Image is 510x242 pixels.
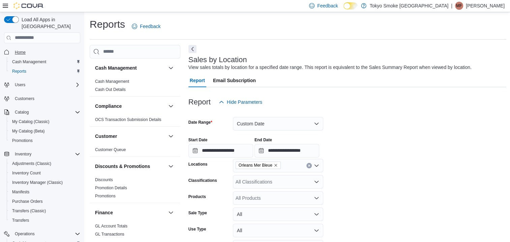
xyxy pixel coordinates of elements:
span: My Catalog (Classic) [9,118,80,126]
label: Use Type [188,226,206,232]
a: OCS Transaction Submission Details [95,117,161,122]
div: View sales totals by location for a specified date range. This report is equivalent to the Sales ... [188,64,472,71]
a: Promotion Details [95,186,127,190]
a: Adjustments (Classic) [9,160,54,168]
a: Promotions [9,137,35,145]
span: Home [12,48,80,56]
button: Catalog [1,107,83,117]
span: Orleans Mer Bleue [239,162,272,169]
button: Cash Management [95,65,166,71]
span: Purchase Orders [12,199,43,204]
span: Feedback [140,23,160,30]
a: Purchase Orders [9,197,46,205]
a: Inventory Manager (Classic) [9,178,65,187]
h3: Customer [95,133,117,140]
span: Inventory [15,151,31,157]
span: Users [15,82,25,88]
span: Transfers [9,216,80,224]
span: Transfers [12,218,29,223]
p: [PERSON_NAME] [466,2,505,10]
span: Home [15,50,26,55]
h1: Reports [90,18,125,31]
span: Manifests [12,189,29,195]
button: Open list of options [314,179,319,185]
span: Inventory Count [12,170,41,176]
h3: Discounts & Promotions [95,163,150,170]
button: Compliance [167,102,175,110]
span: Users [12,81,80,89]
label: Products [188,194,206,199]
span: Operations [12,230,80,238]
a: Promotions [95,194,116,198]
button: All [233,208,323,221]
span: GL Transactions [95,232,124,237]
button: Hide Parameters [216,95,265,109]
button: Next [188,45,197,53]
p: Tokyo Smoke [GEOGRAPHIC_DATA] [370,2,449,10]
button: Adjustments (Classic) [7,159,83,168]
a: Transfers [9,216,32,224]
a: Cash Management [9,58,49,66]
span: Cash Management [9,58,80,66]
input: Dark Mode [343,2,358,9]
h3: Sales by Location [188,56,247,64]
a: Customer Queue [95,147,126,152]
span: MF [456,2,462,10]
button: Finance [167,209,175,217]
a: My Catalog (Beta) [9,127,48,135]
button: Discounts & Promotions [167,162,175,170]
div: Discounts & Promotions [90,176,180,203]
span: Customers [12,94,80,103]
label: End Date [254,137,272,143]
button: Users [1,80,83,90]
a: Manifests [9,188,32,196]
div: Finance [90,222,180,241]
label: Locations [188,162,208,167]
span: Inventory Manager (Classic) [12,180,63,185]
span: My Catalog (Beta) [12,128,45,134]
img: Cova [13,2,44,9]
span: Orleans Mer Bleue [236,162,281,169]
button: Cash Management [7,57,83,67]
a: Transfers (Classic) [9,207,49,215]
button: Inventory [12,150,34,158]
button: Transfers (Classic) [7,206,83,216]
div: Matthew Frolander [455,2,463,10]
span: Adjustments (Classic) [9,160,80,168]
span: Load All Apps in [GEOGRAPHIC_DATA] [19,16,80,30]
span: Manifests [9,188,80,196]
button: Transfers [7,216,83,225]
span: Hide Parameters [227,99,262,105]
span: Reports [12,69,26,74]
span: Reports [9,67,80,75]
button: Custom Date [233,117,323,130]
input: Press the down key to open a popover containing a calendar. [188,144,253,158]
button: Finance [95,209,166,216]
a: Cash Management [95,79,129,84]
div: Customer [90,146,180,156]
a: Inventory Count [9,169,43,177]
span: My Catalog (Classic) [12,119,50,124]
button: Inventory Manager (Classic) [7,178,83,187]
button: Promotions [7,136,83,145]
span: Catalog [12,108,80,116]
a: Customers [12,95,37,103]
h3: Report [188,98,211,106]
label: Date Range [188,120,212,125]
span: Email Subscription [213,74,256,87]
button: Discounts & Promotions [95,163,166,170]
div: Cash Management [90,77,180,96]
span: Transfers (Classic) [12,208,46,214]
input: Press the down key to open a popover containing a calendar. [254,144,319,158]
button: Home [1,47,83,57]
button: Operations [12,230,37,238]
button: Customer [167,132,175,140]
div: Compliance [90,116,180,126]
button: Operations [1,229,83,239]
span: Discounts [95,177,113,183]
button: My Catalog (Beta) [7,126,83,136]
span: Promotions [9,137,80,145]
